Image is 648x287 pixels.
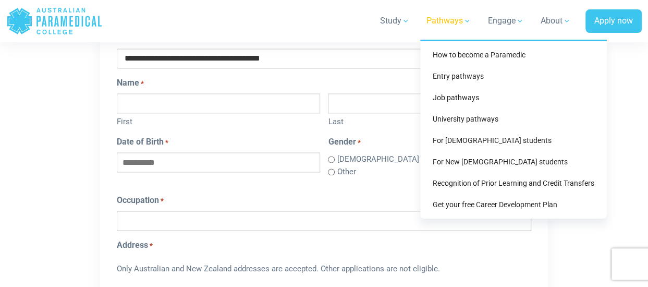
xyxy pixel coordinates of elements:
label: Last [328,113,531,128]
a: Australian Paramedical College [6,4,103,38]
a: Job pathways [424,88,603,107]
label: Date of Birth [117,136,168,148]
a: For New [DEMOGRAPHIC_DATA] students [424,152,603,172]
a: Get your free Career Development Plan [424,195,603,214]
a: Engage [482,6,530,35]
a: For [DEMOGRAPHIC_DATA] students [424,131,603,150]
label: First [117,113,320,128]
a: Apply now [585,9,642,33]
legend: Gender [328,136,531,148]
a: How to become a Paramedic [424,45,603,65]
a: Entry pathways [424,67,603,86]
div: Pathways [420,40,607,219]
label: Other [337,166,356,178]
legend: Address [117,239,531,252]
a: Study [374,6,416,35]
div: Only Australian and New Zealand addresses are accepted. Other applications are not eligible. [117,256,531,283]
a: Recognition of Prior Learning and Credit Transfers [424,174,603,193]
label: [DEMOGRAPHIC_DATA] [337,153,419,165]
label: Occupation [117,194,164,207]
a: Pathways [420,6,478,35]
legend: Name [117,77,531,89]
a: About [534,6,577,35]
a: University pathways [424,110,603,129]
